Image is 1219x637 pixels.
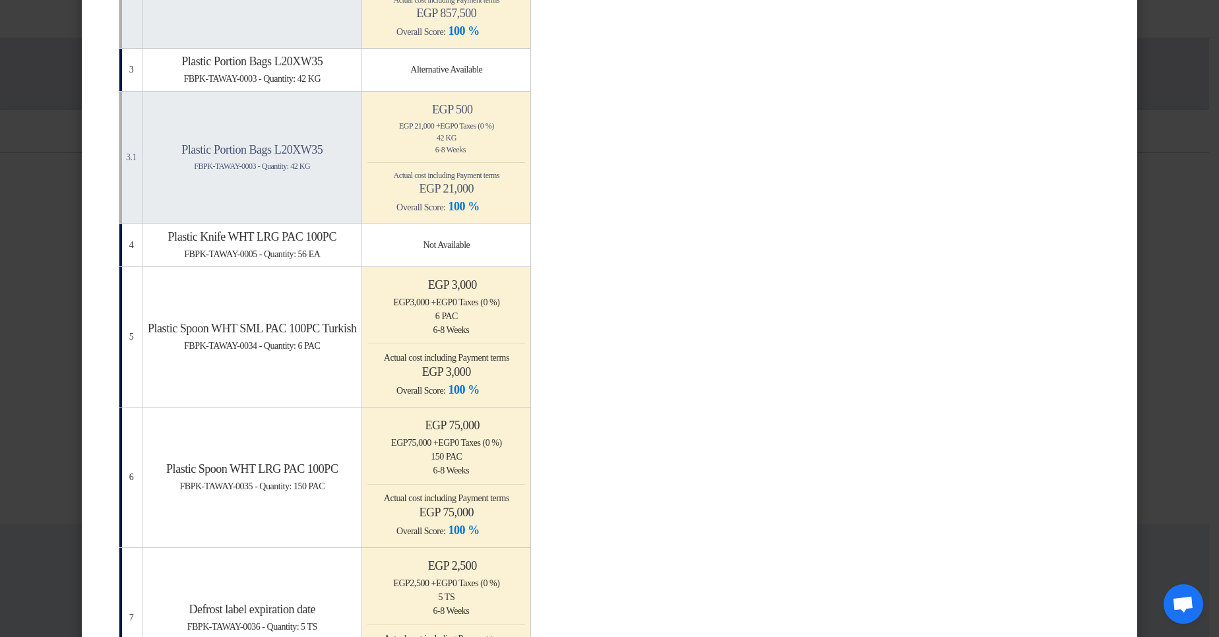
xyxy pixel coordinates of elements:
h4: Plastic Spoon WHT LRG PAC 100PC [148,462,356,476]
span: Overall Score: [396,27,446,37]
span: 6 [435,311,440,321]
span: 100 % [449,200,497,213]
span: egp [438,438,454,448]
td: 3 [119,48,142,91]
span: egp [393,578,410,588]
div: 6-8 Weeks [367,464,525,477]
span: Actual cost including Payment terms [384,493,509,503]
span: 100 % [449,24,497,38]
td: 3.1 [119,91,142,224]
h4: egp 75,000 [367,418,525,433]
div: 6-8 Weeks [367,604,525,618]
span: egp [440,121,454,131]
h4: egp 2,500 [367,559,525,573]
span: FBPK-TAWAY-0003 - Quantity: 42 KG [194,162,310,171]
a: Open chat [1164,584,1203,624]
h4: Plastic Knife WHT LRG PAC 100PC [148,229,356,244]
span: egp [391,438,408,448]
h4: Plastic Portion Bags L20XW35 [148,54,356,69]
div: 3,000 + 0 Taxes (0 %) [367,295,525,309]
h4: Plastic Portion Bags L20XW35 [148,142,356,157]
span: FBPK-TAWAY-0035 - Quantity: 150 PAC [180,481,325,491]
span: 42 [437,133,444,142]
span: Actual cost including Payment terms [394,171,500,180]
div: Alternative Available [367,63,525,76]
h4: egp 75,000 [367,505,525,520]
td: 6 [119,407,142,547]
span: FBPK-TAWAY-0005 - Quantity: 56 EA [184,249,320,259]
span: KG [445,133,456,142]
h4: egp 500 [367,102,525,117]
div: Not Available [367,238,525,252]
h4: egp 21,000 [367,181,525,196]
span: egp [436,297,453,307]
span: 150 [431,452,444,462]
div: 6-8 Weeks [367,144,525,156]
span: Actual cost including Payment terms [384,353,509,363]
span: Overall Score: [396,526,446,536]
span: egp [399,121,413,131]
span: FBPK-TAWAY-0003 - Quantity: 42 KG [183,74,321,84]
h4: egp 857,500 [367,6,525,20]
h4: Defrost label expiration date [148,602,356,617]
span: 5 [439,592,443,602]
span: 100 % [449,524,480,537]
span: TS [445,592,454,602]
span: egp [393,297,410,307]
span: PAC [441,311,458,321]
td: 4 [119,224,142,266]
h4: egp 3,000 [367,365,525,379]
span: Overall Score: [396,386,446,396]
h4: Plastic Spoon WHT SML PAC 100PC Turkish [148,321,356,336]
h4: egp 3,000 [367,278,525,292]
span: egp [436,578,453,588]
td: 5 [119,266,142,407]
span: FBPK-TAWAY-0034 - Quantity: 6 PAC [184,341,320,351]
div: 75,000 + 0 Taxes (0 %) [367,436,525,450]
span: Overall Score: [396,202,446,212]
span: FBPK-TAWAY-0036 - Quantity: 5 TS [187,622,317,632]
span: PAC [446,452,462,462]
div: 21,000 + 0 Taxes (0 %) [367,120,525,132]
div: 2,500 + 0 Taxes (0 %) [367,576,525,590]
div: 6-8 Weeks [367,323,525,337]
span: 100 % [449,383,480,396]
